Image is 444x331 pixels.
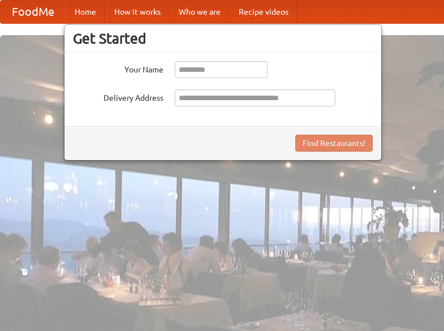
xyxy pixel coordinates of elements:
[73,89,163,104] label: Delivery Address
[1,1,66,23] a: FoodMe
[295,135,373,152] button: Find Restaurants!
[230,1,298,23] a: Recipe videos
[105,1,170,23] a: How it works
[66,1,105,23] a: Home
[73,30,373,47] h3: Get Started
[73,61,163,75] label: Your Name
[170,1,230,23] a: Who we are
